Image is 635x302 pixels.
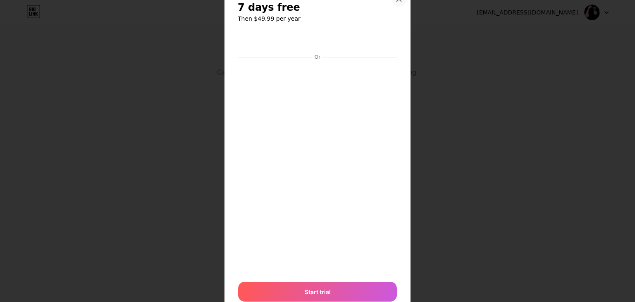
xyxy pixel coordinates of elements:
[238,1,300,14] span: 7 days free
[238,31,397,51] iframe: Quadro seguro do botão de pagamento
[236,61,399,273] iframe: Quadro seguro de entrada do pagamento
[238,14,397,23] h6: Then $49.99 per year
[313,54,322,60] div: Or
[305,288,331,296] span: Start trial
